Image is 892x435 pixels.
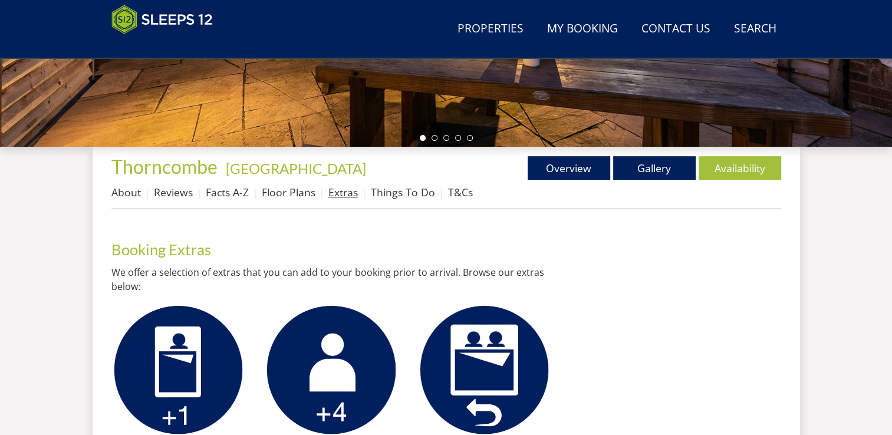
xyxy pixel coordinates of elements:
a: Properties [453,16,528,42]
p: We offer a selection of extras that you can add to your booking prior to arrival. Browse our extr... [111,265,552,294]
a: My Booking [542,16,623,42]
a: [GEOGRAPHIC_DATA] [226,160,366,177]
span: - [221,160,366,177]
a: Gallery [613,156,696,180]
a: Thorncombe [111,155,221,178]
a: Contact Us [637,16,715,42]
a: Floor Plans [262,185,315,199]
a: Booking Extras [111,240,211,258]
a: About [111,185,141,199]
span: Thorncombe [111,155,218,178]
a: Reviews [154,185,193,199]
a: T&Cs [448,185,473,199]
img: Sleeps 12 [111,5,213,34]
a: Facts A-Z [206,185,249,199]
a: Extras [328,185,358,199]
a: Overview [528,156,610,180]
a: Search [729,16,781,42]
a: Things To Do [371,185,435,199]
a: Availability [699,156,781,180]
iframe: Customer reviews powered by Trustpilot [106,41,229,51]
